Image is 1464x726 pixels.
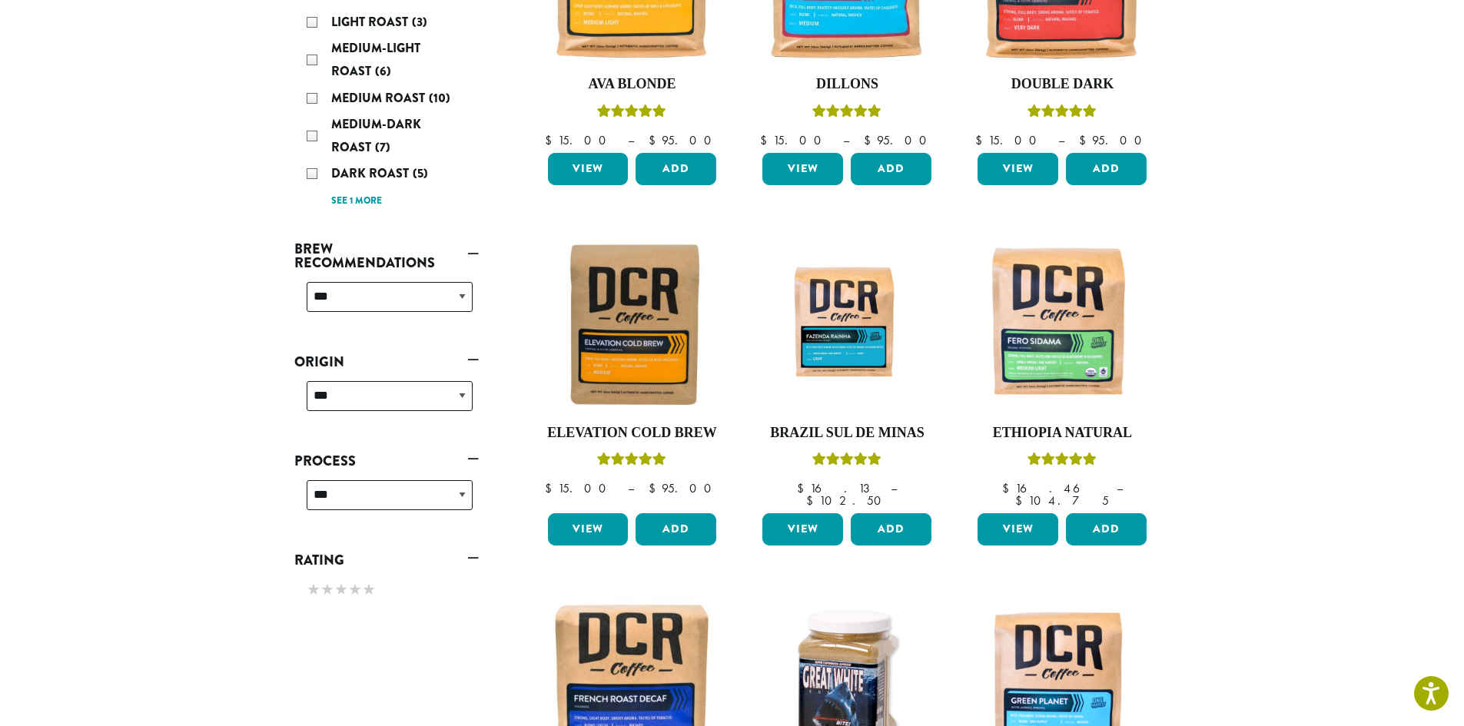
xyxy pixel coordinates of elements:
[760,132,773,148] span: $
[759,425,935,442] h4: Brazil Sul De Minas
[649,480,719,496] bdi: 95.00
[1002,480,1102,496] bdi: 16.46
[320,578,334,601] span: ★
[636,513,716,545] button: Add
[545,480,613,496] bdi: 15.00
[851,513,931,545] button: Add
[760,132,828,148] bdi: 15.00
[543,236,720,413] img: Elevation-Cold-Brew-300x300.jpg
[544,236,721,508] a: Elevation Cold BrewRated 5.00 out of 5
[1066,513,1147,545] button: Add
[649,132,719,148] bdi: 95.00
[1027,102,1097,125] div: Rated 4.50 out of 5
[1002,480,1015,496] span: $
[294,474,479,529] div: Process
[348,578,362,601] span: ★
[548,153,629,185] a: View
[331,164,413,182] span: Dark Roast
[1015,492,1028,509] span: $
[331,194,382,209] a: See 1 more
[762,513,843,545] a: View
[812,450,881,473] div: Rated 5.00 out of 5
[759,236,935,508] a: Brazil Sul De MinasRated 5.00 out of 5
[812,102,881,125] div: Rated 5.00 out of 5
[806,492,888,509] bdi: 102.50
[759,258,935,390] img: Fazenda-Rainha_12oz_Mockup.jpg
[597,450,666,473] div: Rated 5.00 out of 5
[628,132,634,148] span: –
[597,102,666,125] div: Rated 5.00 out of 5
[545,480,558,496] span: $
[331,115,421,156] span: Medium-Dark Roast
[649,132,662,148] span: $
[1027,450,1097,473] div: Rated 5.00 out of 5
[307,578,320,601] span: ★
[978,153,1058,185] a: View
[334,578,348,601] span: ★
[762,153,843,185] a: View
[974,236,1150,413] img: DCR-Fero-Sidama-Coffee-Bag-2019-300x300.png
[429,89,450,107] span: (10)
[544,425,721,442] h4: Elevation Cold Brew
[375,138,390,156] span: (7)
[891,480,897,496] span: –
[628,480,634,496] span: –
[797,480,876,496] bdi: 16.13
[294,349,479,375] a: Origin
[843,132,849,148] span: –
[331,39,420,80] span: Medium-Light Roast
[978,513,1058,545] a: View
[1058,132,1064,148] span: –
[545,132,613,148] bdi: 15.00
[1015,492,1109,509] bdi: 104.75
[1066,153,1147,185] button: Add
[806,492,819,509] span: $
[1079,132,1149,148] bdi: 95.00
[331,89,429,107] span: Medium Roast
[974,425,1150,442] h4: Ethiopia Natural
[759,76,935,93] h4: Dillons
[1117,480,1123,496] span: –
[362,578,376,601] span: ★
[974,236,1150,508] a: Ethiopia NaturalRated 5.00 out of 5
[545,132,558,148] span: $
[375,62,391,80] span: (6)
[797,480,810,496] span: $
[294,236,479,276] a: Brew Recommendations
[548,513,629,545] a: View
[544,76,721,93] h4: Ava Blonde
[851,153,931,185] button: Add
[412,13,427,31] span: (3)
[413,164,428,182] span: (5)
[975,132,1044,148] bdi: 15.00
[294,573,479,608] div: Rating
[294,5,479,217] div: Roast
[294,448,479,474] a: Process
[294,375,479,429] div: Origin
[331,13,412,31] span: Light Roast
[864,132,877,148] span: $
[974,76,1150,93] h4: Double Dark
[975,132,988,148] span: $
[294,276,479,330] div: Brew Recommendations
[294,547,479,573] a: Rating
[636,153,716,185] button: Add
[649,480,662,496] span: $
[1079,132,1092,148] span: $
[864,132,934,148] bdi: 95.00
